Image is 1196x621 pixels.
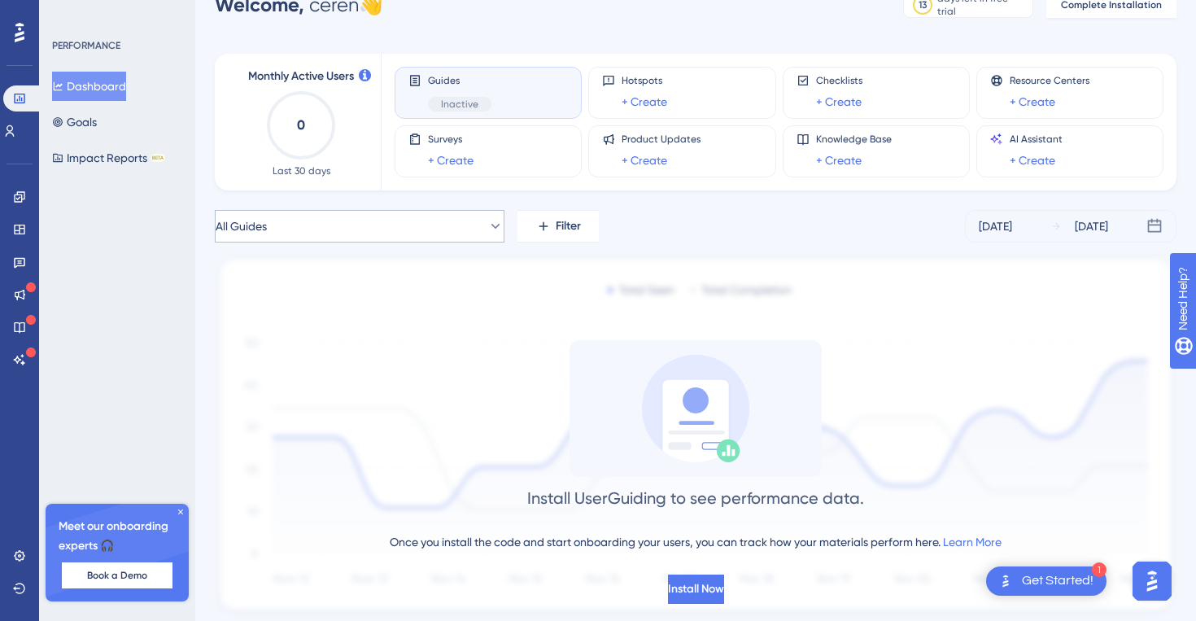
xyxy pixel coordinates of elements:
[52,107,97,137] button: Goals
[59,517,176,556] span: Meet our onboarding experts 🎧
[248,67,354,86] span: Monthly Active Users
[428,74,491,87] span: Guides
[816,92,862,112] a: + Create
[297,117,305,133] text: 0
[622,133,701,146] span: Product Updates
[38,4,102,24] span: Need Help?
[1128,557,1176,606] iframe: UserGuiding AI Assistant Launcher
[622,74,667,87] span: Hotspots
[428,133,474,146] span: Surveys
[273,164,330,177] span: Last 30 days
[1010,92,1055,112] a: + Create
[215,210,504,243] button: All Guides
[1010,151,1055,170] a: + Create
[52,39,120,52] div: PERFORMANCE
[390,532,1002,552] div: Once you install the code and start onboarding your users, you can track how your materials perfo...
[816,133,892,146] span: Knowledge Base
[1010,133,1063,146] span: AI Assistant
[52,72,126,101] button: Dashboard
[943,536,1002,549] a: Learn More
[996,571,1015,591] img: launcher-image-alternative-text
[1022,572,1093,590] div: Get Started!
[216,216,267,236] span: All Guides
[1075,216,1108,236] div: [DATE]
[622,151,667,170] a: + Create
[816,74,862,87] span: Checklists
[1092,562,1107,577] div: 1
[668,575,724,604] button: Install Now
[215,256,1176,617] img: 1ec67ef948eb2d50f6bf237e9abc4f97.svg
[62,562,172,588] button: Book a Demo
[52,143,165,173] button: Impact ReportsBETA
[441,98,478,111] span: Inactive
[622,92,667,112] a: + Create
[668,579,724,599] span: Install Now
[151,154,165,162] div: BETA
[1010,74,1089,87] span: Resource Centers
[986,566,1107,596] div: Open Get Started! checklist, remaining modules: 1
[979,216,1012,236] div: [DATE]
[556,216,581,236] span: Filter
[517,210,599,243] button: Filter
[428,151,474,170] a: + Create
[527,487,864,509] div: Install UserGuiding to see performance data.
[87,569,147,582] span: Book a Demo
[816,151,862,170] a: + Create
